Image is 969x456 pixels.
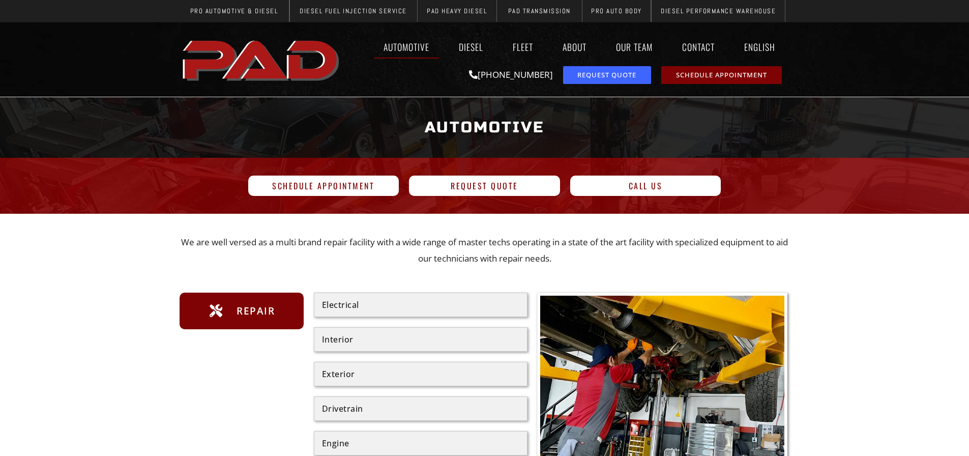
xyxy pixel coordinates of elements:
[234,303,275,319] span: Repair
[322,439,519,447] div: Engine
[322,370,519,378] div: Exterior
[449,35,493,59] a: Diesel
[190,8,278,14] span: Pro Automotive & Diesel
[180,32,344,87] img: The image shows the word "PAD" in bold, red, uppercase letters with a slight shadow effect.
[629,182,663,190] span: Call Us
[735,35,790,59] a: English
[563,66,651,84] a: request a service or repair quote
[180,234,790,267] p: We are well versed as a multi brand repair facility with a wide range of master techs operating i...
[553,35,596,59] a: About
[248,176,399,196] a: Schedule Appointment
[451,182,518,190] span: Request Quote
[676,72,767,78] span: Schedule Appointment
[508,8,571,14] span: PAD Transmission
[322,301,519,309] div: Electrical
[661,8,776,14] span: Diesel Performance Warehouse
[272,182,374,190] span: Schedule Appointment
[374,35,439,59] a: Automotive
[606,35,662,59] a: Our Team
[577,72,636,78] span: Request Quote
[409,176,560,196] a: Request Quote
[570,176,721,196] a: Call Us
[180,32,344,87] a: pro automotive and diesel home page
[427,8,487,14] span: PAD Heavy Diesel
[322,335,519,344] div: Interior
[661,66,782,84] a: schedule repair or service appointment
[503,35,543,59] a: Fleet
[300,8,407,14] span: Diesel Fuel Injection Service
[591,8,642,14] span: Pro Auto Body
[344,35,790,59] nav: Menu
[322,405,519,413] div: Drivetrain
[672,35,724,59] a: Contact
[469,69,553,80] a: [PHONE_NUMBER]
[185,108,785,147] h1: Automotive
